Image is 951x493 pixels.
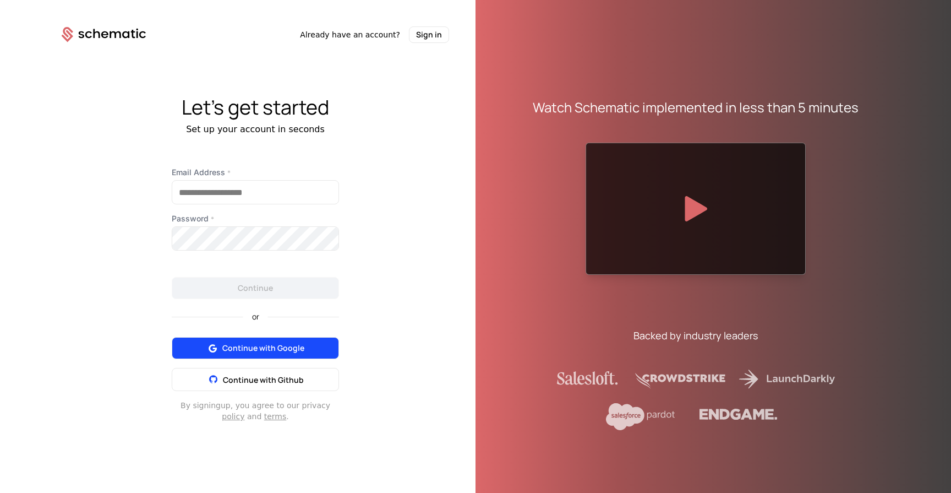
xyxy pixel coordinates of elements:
[243,313,268,321] span: or
[409,26,449,43] button: Sign in
[264,412,287,421] a: terms
[533,99,859,116] div: Watch Schematic implemented in less than 5 minutes
[172,400,339,422] div: By signing up , you agree to our privacy and .
[222,343,304,354] span: Continue with Google
[633,328,758,343] div: Backed by industry leaders
[172,337,339,359] button: Continue with Google
[300,29,400,40] span: Already have an account?
[35,96,475,118] div: Let's get started
[172,277,339,299] button: Continue
[172,368,339,391] button: Continue with Github
[35,123,475,136] div: Set up your account in seconds
[222,412,244,421] a: policy
[172,167,339,178] label: Email Address
[223,375,304,385] span: Continue with Github
[172,213,339,224] label: Password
